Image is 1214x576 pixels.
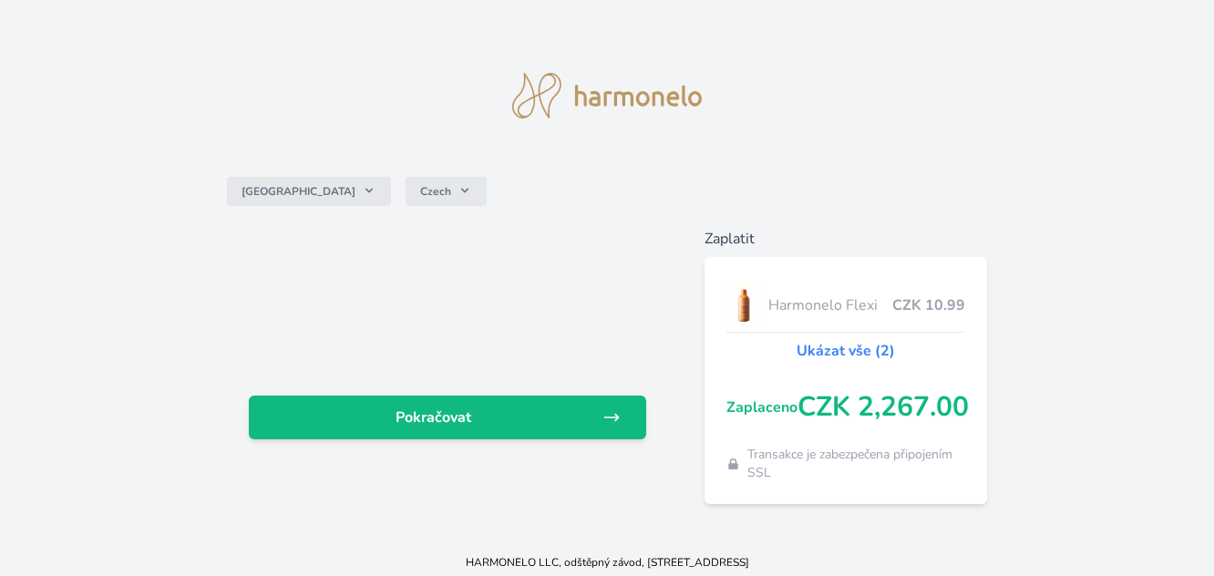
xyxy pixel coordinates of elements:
[227,177,391,206] button: [GEOGRAPHIC_DATA]
[726,396,797,418] span: Zaplaceno
[705,228,987,250] h6: Zaplatit
[420,184,451,199] span: Czech
[768,294,892,316] span: Harmonelo Flexi
[263,406,603,428] span: Pokračovat
[892,294,965,316] span: CZK 10.99
[242,184,355,199] span: [GEOGRAPHIC_DATA]
[797,340,895,362] a: Ukázat vše (2)
[406,177,487,206] button: Czech
[797,391,969,424] span: CZK 2,267.00
[512,73,702,118] img: logo.svg
[249,396,647,439] a: Pokračovat
[726,283,761,328] img: CLEAN_FLEXI_se_stinem_x-hi_(1)-lo.jpg
[747,446,965,482] span: Transakce je zabezpečena připojením SSL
